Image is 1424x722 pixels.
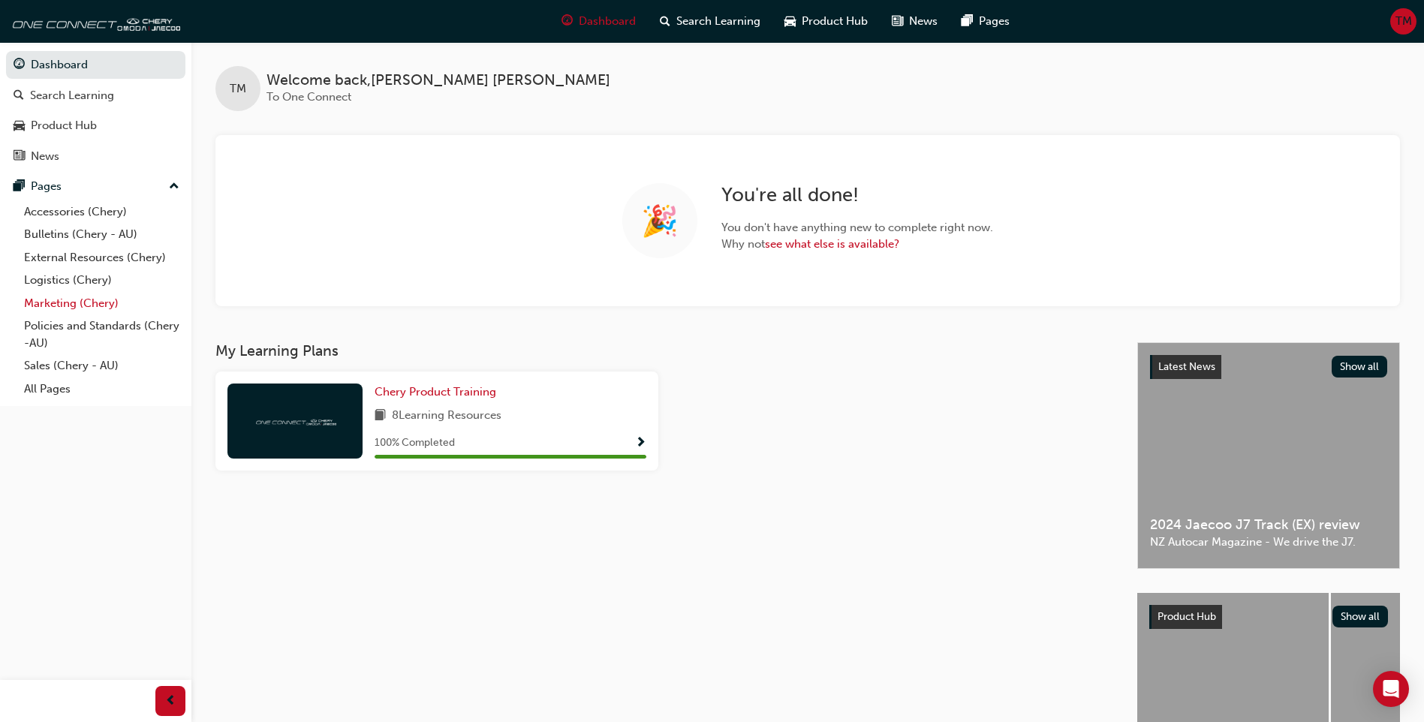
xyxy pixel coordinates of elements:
a: News [6,143,185,170]
span: car-icon [14,119,25,133]
span: search-icon [14,89,24,103]
span: NZ Autocar Magazine - We drive the J7. [1150,534,1387,551]
button: DashboardSearch LearningProduct HubNews [6,48,185,173]
a: Sales (Chery - AU) [18,354,185,378]
span: prev-icon [165,692,176,711]
a: Dashboard [6,51,185,79]
span: Latest News [1158,360,1215,373]
span: guage-icon [14,59,25,72]
button: Show all [1332,606,1389,627]
img: oneconnect [8,6,180,36]
button: Pages [6,173,185,200]
span: 🎉 [641,212,679,230]
a: Latest NewsShow all [1150,355,1387,379]
a: Product HubShow all [1149,605,1388,629]
img: oneconnect [254,414,336,428]
span: pages-icon [14,180,25,194]
a: Bulletins (Chery - AU) [18,223,185,246]
span: Show Progress [635,437,646,450]
span: To One Connect [266,90,351,104]
a: search-iconSearch Learning [648,6,772,37]
div: Product Hub [31,117,97,134]
h3: My Learning Plans [215,342,1113,359]
a: Search Learning [6,82,185,110]
span: Dashboard [579,13,636,30]
span: Welcome back , [PERSON_NAME] [PERSON_NAME] [266,72,610,89]
span: 8 Learning Resources [392,407,501,426]
span: TM [1395,13,1412,30]
a: All Pages [18,378,185,401]
span: Product Hub [1158,610,1216,623]
span: up-icon [169,177,179,197]
span: Chery Product Training [375,385,496,399]
a: pages-iconPages [950,6,1022,37]
span: TM [230,80,246,98]
div: News [31,148,59,165]
a: news-iconNews [880,6,950,37]
a: Policies and Standards (Chery -AU) [18,314,185,354]
a: Chery Product Training [375,384,502,401]
a: Logistics (Chery) [18,269,185,292]
button: Show Progress [635,434,646,453]
a: guage-iconDashboard [549,6,648,37]
a: Product Hub [6,112,185,140]
span: Why not [721,236,993,253]
span: news-icon [892,12,903,31]
a: Latest NewsShow all2024 Jaecoo J7 Track (EX) reviewNZ Autocar Magazine - We drive the J7. [1137,342,1400,569]
a: see what else is available? [765,237,899,251]
a: Accessories (Chery) [18,200,185,224]
h2: You ' re all done! [721,183,993,207]
span: News [909,13,938,30]
span: You don ' t have anything new to complete right now. [721,219,993,236]
div: Pages [31,178,62,195]
a: Marketing (Chery) [18,292,185,315]
span: search-icon [660,12,670,31]
span: car-icon [784,12,796,31]
span: 2024 Jaecoo J7 Track (EX) review [1150,516,1387,534]
span: pages-icon [962,12,973,31]
a: car-iconProduct Hub [772,6,880,37]
div: Search Learning [30,87,114,104]
span: book-icon [375,407,386,426]
button: TM [1390,8,1416,35]
span: news-icon [14,150,25,164]
span: guage-icon [561,12,573,31]
span: Search Learning [676,13,760,30]
div: Open Intercom Messenger [1373,671,1409,707]
span: 100 % Completed [375,435,455,452]
span: Product Hub [802,13,868,30]
a: External Resources (Chery) [18,246,185,269]
span: Pages [979,13,1010,30]
button: Show all [1332,356,1388,378]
